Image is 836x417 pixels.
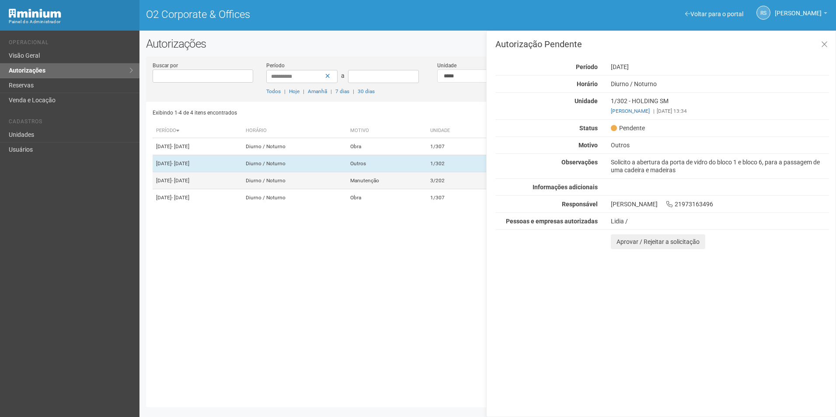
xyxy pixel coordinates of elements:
[242,138,347,155] td: Diurno / Noturno
[611,107,829,115] div: [DATE] 13:34
[611,217,829,225] div: Lidia /
[347,189,427,206] td: Obra
[347,124,427,138] th: Motivo
[308,88,327,94] a: Amanhã
[427,155,486,172] td: 1/302
[341,72,345,79] span: a
[611,124,645,132] span: Pendente
[331,88,332,94] span: |
[9,18,133,26] div: Painel do Administrador
[604,200,836,208] div: [PERSON_NAME] 21973163496
[685,10,743,17] a: Voltar para o portal
[575,97,598,104] strong: Unidade
[153,62,178,69] label: Buscar por
[775,1,822,17] span: Rayssa Soares Ribeiro
[427,189,486,206] td: 1/307
[284,88,286,94] span: |
[9,9,61,18] img: Minium
[266,62,285,69] label: Período
[533,184,598,191] strong: Informações adicionais
[266,88,281,94] a: Todos
[577,80,598,87] strong: Horário
[153,138,242,155] td: [DATE]
[9,39,133,49] li: Operacional
[9,118,133,128] li: Cadastros
[146,9,481,20] h1: O2 Corporate & Offices
[242,155,347,172] td: Diurno / Noturno
[437,62,456,69] label: Unidade
[303,88,304,94] span: |
[756,6,770,20] a: RS
[171,195,189,201] span: - [DATE]
[347,138,427,155] td: Obra
[171,177,189,184] span: - [DATE]
[358,88,375,94] a: 30 dias
[353,88,354,94] span: |
[604,141,836,149] div: Outros
[153,106,486,119] div: Exibindo 1-4 de 4 itens encontrados
[153,172,242,189] td: [DATE]
[242,189,347,206] td: Diurno / Noturno
[604,63,836,71] div: [DATE]
[562,201,598,208] strong: Responsável
[347,172,427,189] td: Manutenção
[579,125,598,132] strong: Status
[153,124,242,138] th: Período
[604,80,836,88] div: Diurno / Noturno
[427,138,486,155] td: 1/307
[171,160,189,167] span: - [DATE]
[242,172,347,189] td: Diurno / Noturno
[347,155,427,172] td: Outros
[427,172,486,189] td: 3/202
[427,124,486,138] th: Unidade
[289,88,300,94] a: Hoje
[171,143,189,149] span: - [DATE]
[578,142,598,149] strong: Motivo
[611,108,650,114] a: [PERSON_NAME]
[495,40,829,49] h3: Autorização Pendente
[561,159,598,166] strong: Observações
[576,63,598,70] strong: Período
[775,11,827,18] a: [PERSON_NAME]
[146,37,829,50] h2: Autorizações
[604,97,836,115] div: 1/302 - HOLDING SM
[335,88,349,94] a: 7 dias
[604,158,836,174] div: Solicito a abertura da porta de vidro do bloco 1 e bloco 6, para a passagem de uma cadeira e made...
[506,218,598,225] strong: Pessoas e empresas autorizadas
[153,189,242,206] td: [DATE]
[611,234,705,249] button: Aprovar / Rejeitar a solicitação
[242,124,347,138] th: Horário
[153,155,242,172] td: [DATE]
[653,108,655,114] span: |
